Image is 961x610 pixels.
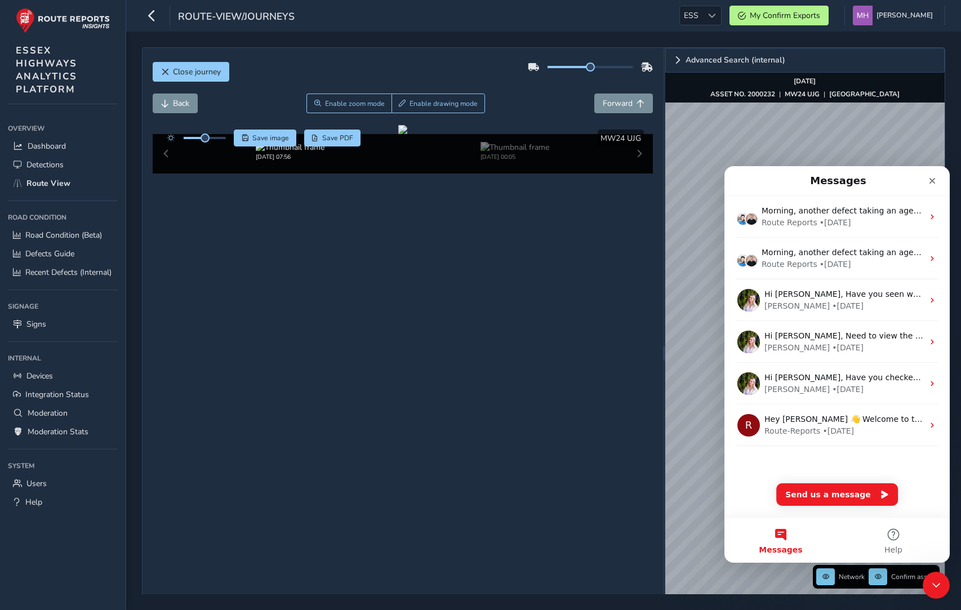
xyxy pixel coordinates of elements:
button: Draw [391,93,486,113]
img: Thumbnail frame [480,142,549,153]
a: Detections [8,155,118,174]
span: Help [25,497,42,507]
div: • [DATE] [98,259,130,271]
span: Users [26,478,47,489]
a: Moderation Stats [8,422,118,441]
span: Morning, another defect taking an age to upload [37,82,229,91]
a: Expand [665,48,945,73]
span: Help [160,380,178,388]
a: Users [8,474,118,493]
img: Profile image for Katie [13,164,35,187]
span: [PERSON_NAME] [877,6,933,25]
span: Confirm assets [891,572,936,581]
div: Overview [8,120,118,137]
button: Close journey [153,62,229,82]
img: Thumbnail frame [256,142,324,153]
a: Signs [8,315,118,333]
strong: MW24 UJG [785,90,820,99]
span: Hey [PERSON_NAME] 👋 Welcome to the Route Reports Insights Platform. Take a look around! If you ha... [40,248,755,257]
span: Moderation Stats [28,426,88,437]
img: diamond-layout [853,6,873,25]
a: Defects Guide [8,244,118,263]
span: Messages [34,380,78,388]
span: MW24 UJG [600,133,641,144]
div: Profile image for Route-Reports [13,248,35,270]
div: [PERSON_NAME] [40,217,105,229]
button: [PERSON_NAME] [853,6,937,25]
div: • [DATE] [95,92,127,104]
img: Kyle avatar [20,88,34,101]
div: • [DATE] [108,134,139,146]
span: Hi [PERSON_NAME], Have you checked out our new annotate image feature? We would LOVE to get your ... [40,207,668,216]
a: Recent Defects (Internal) [8,263,118,282]
iframe: Intercom live chat [923,572,950,599]
a: Route View [8,174,118,193]
strong: ASSET NO. 2000232 [710,90,775,99]
span: Recent Defects (Internal) [25,267,112,278]
button: Send us a message [52,317,173,340]
button: Save [234,130,296,146]
span: Enable drawing mode [410,99,478,108]
span: ESS [680,6,702,25]
div: [PERSON_NAME] [40,134,105,146]
div: System [8,457,118,474]
span: Dashboard [28,141,66,152]
div: Road Condition [8,209,118,226]
div: Internal [8,350,118,367]
span: Signs [26,319,46,330]
span: Forward [603,98,633,109]
img: Profile image for Katie [13,123,35,145]
span: Hi [PERSON_NAME], Have you seen we've now added AI detections to your Route View images, allowing... [40,123,692,132]
div: • [DATE] [95,51,127,63]
a: Devices [8,367,118,385]
button: Forward [594,93,653,113]
div: • [DATE] [108,217,139,229]
div: Route-Reports [40,259,96,271]
span: Moderation [28,408,68,418]
img: rr logo [16,8,110,33]
div: • [DATE] [108,176,139,188]
span: Devices [26,371,53,381]
span: Save PDF [322,133,353,143]
img: Ed avatar [12,88,25,101]
span: Detections [26,159,64,170]
span: route-view/journeys [178,10,295,25]
div: [DATE] 07:56 [256,153,324,161]
div: [DATE] 00:05 [480,153,549,161]
span: Network [839,572,865,581]
button: Back [153,93,198,113]
button: My Confirm Exports [729,6,829,25]
span: Advanced Search (internal) [686,56,785,64]
span: Road Condition (Beta) [25,230,102,241]
button: Zoom [306,93,391,113]
span: Close journey [173,66,221,77]
button: PDF [304,130,361,146]
span: Save image [252,133,289,143]
span: Integration Status [25,389,89,400]
span: Defects Guide [25,248,74,259]
span: My Confirm Exports [750,10,820,21]
span: ESSEX HIGHWAYS ANALYTICS PLATFORM [16,44,77,96]
iframe: Intercom live chat [724,166,950,563]
a: Road Condition (Beta) [8,226,118,244]
span: Hi [PERSON_NAME], Need to view the inspection routes you travelled [DATE]? Check out this article... [40,165,649,174]
div: Signage [8,298,118,315]
a: Help [8,493,118,511]
span: Route View [26,178,70,189]
span: Back [173,98,189,109]
strong: [GEOGRAPHIC_DATA] [829,90,900,99]
div: | | [710,90,900,99]
a: Integration Status [8,385,118,404]
span: Enable zoom mode [325,99,385,108]
button: Help [113,351,225,397]
img: Profile image for Katie [13,206,35,229]
a: Dashboard [8,137,118,155]
a: Moderation [8,404,118,422]
div: [PERSON_NAME] [40,176,105,188]
strong: [DATE] [794,77,816,86]
div: Route Reports [37,51,93,63]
